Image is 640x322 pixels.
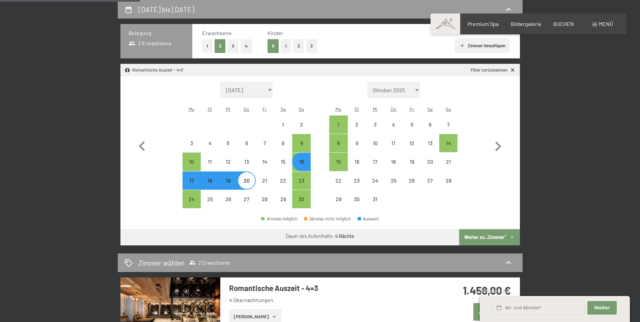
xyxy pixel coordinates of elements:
div: Anreise nicht möglich [402,171,421,190]
div: Anreise nicht möglich [329,190,347,208]
div: 23 [293,178,310,195]
button: Weiter [587,301,616,315]
div: 25 [385,178,402,195]
strong: 1.458,00 € [463,284,511,297]
div: 25 [201,196,218,213]
button: 3 [306,39,317,53]
div: Anreise nicht möglich [201,171,219,190]
div: Anreise nicht möglich [384,115,402,134]
div: 26 [403,178,420,195]
button: Weiter zu „Zimmer“ [459,229,520,245]
div: 9 [349,140,365,157]
abbr: Freitag [262,106,267,112]
div: 6 [238,140,255,157]
div: Tue Nov 18 2025 [201,171,219,190]
div: Dauer des Aufenthalts: [286,233,354,240]
div: 2 [349,122,365,139]
div: Anreise nicht möglich [348,153,366,171]
div: 7 [440,122,457,139]
div: Anreise nicht möglich [366,190,384,208]
button: 2 [293,39,304,53]
div: Anreise nicht möglich [329,171,347,190]
div: Anreise nicht möglich [274,134,292,152]
div: Fri Nov 07 2025 [256,134,274,152]
div: Sat Dec 13 2025 [421,134,439,152]
div: 6 [422,122,439,139]
div: Thu Nov 06 2025 [238,134,256,152]
div: Anreise nicht möglich [402,153,421,171]
span: Erwachsene [202,30,232,36]
div: Wed Nov 19 2025 [219,171,237,190]
div: Anreise nicht möglich [256,171,274,190]
div: Anreise möglich [292,171,310,190]
div: Anreise nicht möglich [366,171,384,190]
div: Anreise möglich [329,115,347,134]
div: 24 [367,178,384,195]
abbr: Samstag [281,106,286,112]
div: Anreise nicht möglich [238,171,256,190]
div: Anreise nicht möglich [238,134,256,152]
div: Anreise nicht möglich [402,115,421,134]
div: Anreise nicht möglich [421,153,439,171]
div: Mon Dec 15 2025 [329,153,347,171]
div: Anreise nicht möglich [256,134,274,152]
abbr: Donnerstag [244,106,249,112]
a: BUCHEN [553,21,574,27]
div: Sun Nov 02 2025 [292,115,310,134]
div: 1 [330,122,347,139]
div: Thu Dec 25 2025 [384,171,402,190]
div: 17 [367,159,384,176]
div: Thu Nov 13 2025 [238,153,256,171]
div: Anreise nicht möglich [219,134,237,152]
b: 4 Nächte [335,233,354,239]
div: Anreise nicht möglich [238,153,256,171]
div: Wed Dec 10 2025 [366,134,384,152]
div: 4 [385,122,402,139]
span: Premium Spa [468,21,499,27]
abbr: Dienstag [355,106,359,112]
div: Anreise nicht möglich [274,190,292,208]
a: Filter zurücksetzen [471,67,516,73]
div: Wed Dec 17 2025 [366,153,384,171]
div: Wed Nov 26 2025 [219,190,237,208]
div: 12 [403,140,420,157]
div: Anreise möglich [292,190,310,208]
div: Anreise nicht möglich [238,190,256,208]
div: 29 [275,196,291,213]
div: Thu Dec 11 2025 [384,134,402,152]
div: 20 [422,159,439,176]
div: Anreise möglich [292,134,310,152]
div: Sun Dec 28 2025 [439,171,457,190]
abbr: Donnerstag [391,106,396,112]
span: Bildergalerie [511,21,541,27]
abbr: Mittwoch [226,106,230,112]
div: Anreise nicht möglich [274,171,292,190]
div: Wed Dec 31 2025 [366,190,384,208]
div: 3 [183,140,200,157]
span: 2 Erwachsene [189,259,230,266]
div: Anreise nicht möglich [183,134,201,152]
div: Fri Dec 12 2025 [402,134,421,152]
div: Anreise möglich [183,153,201,171]
div: Sat Nov 08 2025 [274,134,292,152]
div: 15 [275,159,291,176]
div: 31 [367,196,384,213]
div: 18 [201,178,218,195]
div: 24 [183,196,200,213]
div: Mon Nov 03 2025 [183,134,201,152]
abbr: Dienstag [208,106,212,112]
div: Fri Nov 21 2025 [256,171,274,190]
abbr: Samstag [427,106,433,112]
div: Tue Dec 16 2025 [348,153,366,171]
h2: Zimmer wählen [138,258,185,268]
div: Anreise möglich [329,134,347,152]
button: 1 [202,39,213,53]
div: Anreise nicht möglich [348,190,366,208]
div: Anreise nicht möglich [201,153,219,171]
div: Anreise nicht möglich [348,115,366,134]
div: 14 [440,140,457,157]
div: Thu Nov 20 2025 [238,171,256,190]
svg: Angebot/Paket [124,67,130,73]
div: Sun Nov 16 2025 [292,153,310,171]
